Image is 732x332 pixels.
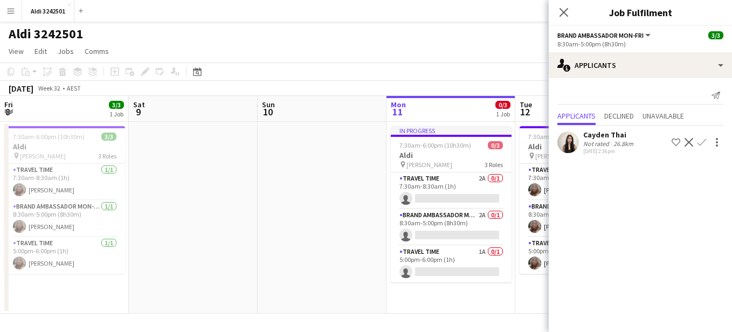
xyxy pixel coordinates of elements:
span: 0/3 [488,141,503,149]
span: 7:30am-6:00pm (10h30m) [528,133,600,141]
app-card-role: Travel Time1A0/15:00pm-6:00pm (1h) [391,246,512,282]
span: 11 [389,106,406,118]
app-card-role: Travel Time1/15:00pm-6:00pm (1h)[PERSON_NAME] [4,237,125,274]
span: Brand Ambassador Mon-Fri [557,31,644,39]
span: Declined [604,112,634,120]
span: 3 Roles [485,161,503,169]
app-card-role: Brand Ambassador Mon-Fri1/18:30am-5:00pm (8h30m)[PERSON_NAME] [4,200,125,237]
div: [DATE] [9,83,33,94]
div: 8:30am-5:00pm (8h30m) [557,40,723,48]
app-card-role: Brand Ambassador Mon-Fri1/18:30am-5:00pm (8h30m)[PERSON_NAME] [520,200,640,237]
span: Sat [133,100,145,109]
h1: Aldi 3242501 [9,26,83,42]
a: Edit [30,44,51,58]
div: [DATE] 2:36pm [583,148,636,155]
span: [PERSON_NAME] [535,152,581,160]
div: 1 Job [496,110,510,118]
h3: Aldi [391,150,512,160]
div: Applicants [549,52,732,78]
span: 7:30am-6:00pm (10h30m) [13,133,85,141]
span: 3/3 [708,31,723,39]
span: 0/3 [495,101,510,109]
div: Not rated [583,140,611,148]
app-card-role: Travel Time1/17:30am-8:30am (1h)[PERSON_NAME] [4,164,125,200]
div: AEST [67,84,81,92]
span: Jobs [58,46,74,56]
span: 3/3 [101,133,116,141]
app-job-card: In progress7:30am-6:00pm (10h30m)0/3Aldi [PERSON_NAME]3 RolesTravel Time2A0/17:30am-8:30am (1h) B... [391,126,512,282]
span: Comms [85,46,109,56]
span: 9 [132,106,145,118]
div: 26.8km [611,140,636,148]
span: Fri [4,100,13,109]
span: Unavailable [643,112,684,120]
span: 10 [260,106,275,118]
h3: Aldi [520,142,640,151]
span: View [9,46,24,56]
app-job-card: 7:30am-6:00pm (10h30m)3/3Aldi [PERSON_NAME]3 RolesTravel Time1/17:30am-8:30am (1h)[PERSON_NAME]Br... [520,126,640,274]
app-job-card: 7:30am-6:00pm (10h30m)3/3Aldi [PERSON_NAME]3 RolesTravel Time1/17:30am-8:30am (1h)[PERSON_NAME]Br... [4,126,125,274]
span: Sun [262,100,275,109]
span: 12 [518,106,532,118]
span: Week 32 [36,84,63,92]
span: Tue [520,100,532,109]
div: In progress [391,126,512,135]
span: Applicants [557,112,596,120]
span: Mon [391,100,406,109]
span: 3/3 [109,101,124,109]
h3: Aldi [4,142,125,151]
span: [PERSON_NAME] [406,161,452,169]
span: 8 [3,106,13,118]
h3: Job Fulfilment [549,5,732,19]
span: Edit [34,46,47,56]
div: 1 Job [109,110,123,118]
button: Brand Ambassador Mon-Fri [557,31,652,39]
a: Comms [80,44,113,58]
a: Jobs [53,44,78,58]
a: View [4,44,28,58]
app-card-role: Travel Time2A0/17:30am-8:30am (1h) [391,172,512,209]
app-card-role: Travel Time1/15:00pm-6:00pm (1h)[PERSON_NAME] [520,237,640,274]
span: [PERSON_NAME] [20,152,66,160]
app-card-role: Travel Time1/17:30am-8:30am (1h)[PERSON_NAME] [520,164,640,200]
button: Aldi 3242501 [22,1,74,22]
span: 3 Roles [98,152,116,160]
app-card-role: Brand Ambassador Mon-Fri2A0/18:30am-5:00pm (8h30m) [391,209,512,246]
div: Cayden Thai [583,130,636,140]
span: 7:30am-6:00pm (10h30m) [399,141,471,149]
